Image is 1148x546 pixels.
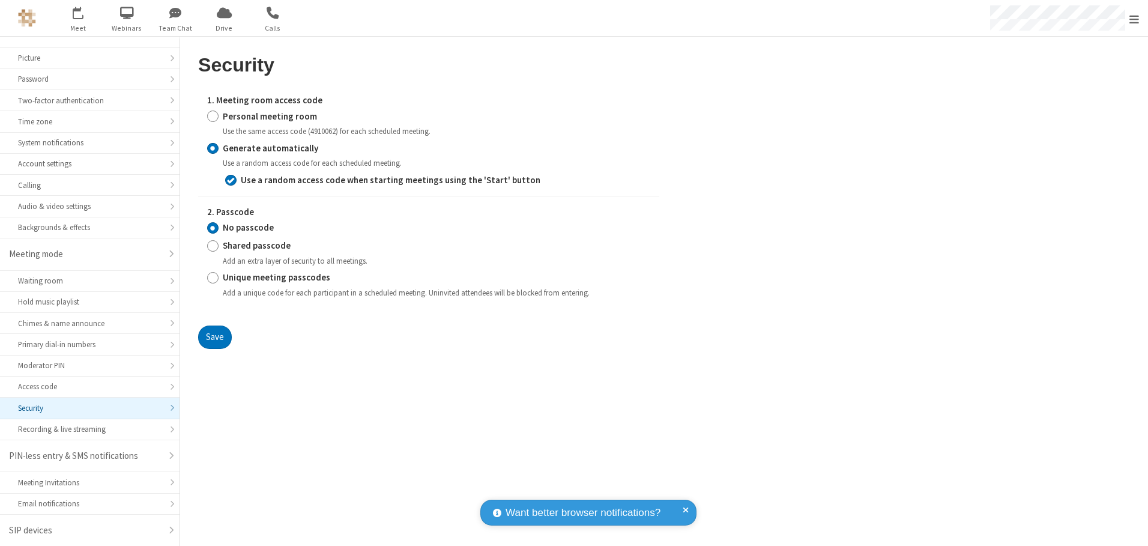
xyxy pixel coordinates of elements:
div: System notifications [18,137,162,148]
button: Save [198,326,232,350]
span: Calls [250,23,295,34]
strong: No passcode [223,222,274,233]
iframe: Chat [1118,515,1139,538]
label: 2. Passcode [207,205,650,219]
div: Waiting room [18,275,162,287]
div: Backgrounds & effects [18,222,162,233]
div: Meeting mode [9,247,162,261]
div: Use the same access code (4910062) for each scheduled meeting. [223,126,650,137]
strong: Shared passcode [223,240,291,251]
div: Time zone [18,116,162,127]
div: Two-factor authentication [18,95,162,106]
span: Want better browser notifications? [506,505,660,521]
strong: Generate automatically [223,142,318,154]
strong: Unique meeting passcodes [223,271,330,283]
div: Email notifications [18,498,162,509]
div: Add a unique code for each participant in a scheduled meeting. Uninvited attendees will be blocke... [223,287,650,299]
div: Account settings [18,158,162,169]
h2: Security [198,55,659,76]
label: 1. Meeting room access code [207,94,650,108]
div: Calling [18,180,162,191]
div: SIP devices [9,524,162,538]
div: Moderator PIN [18,360,162,371]
div: Audio & video settings [18,201,162,212]
img: QA Selenium DO NOT DELETE OR CHANGE [18,9,36,27]
div: Meeting Invitations [18,477,162,488]
div: PIN-less entry & SMS notifications [9,449,162,463]
div: Recording & live streaming [18,423,162,435]
div: Hold music playlist [18,296,162,308]
strong: Personal meeting room [223,111,317,122]
div: Chimes & name announce [18,318,162,329]
span: Webinars [104,23,150,34]
div: Add an extra layer of security to all meetings. [223,255,650,267]
span: Team Chat [153,23,198,34]
strong: Use a random access code when starting meetings using the 'Start' button [241,174,540,186]
div: 1 [81,7,89,16]
div: Picture [18,52,162,64]
div: Use a random access code for each scheduled meeting. [223,157,650,169]
div: Security [18,402,162,414]
span: Drive [202,23,247,34]
div: Access code [18,381,162,392]
div: Password [18,73,162,85]
span: Meet [56,23,101,34]
div: Primary dial-in numbers [18,339,162,350]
